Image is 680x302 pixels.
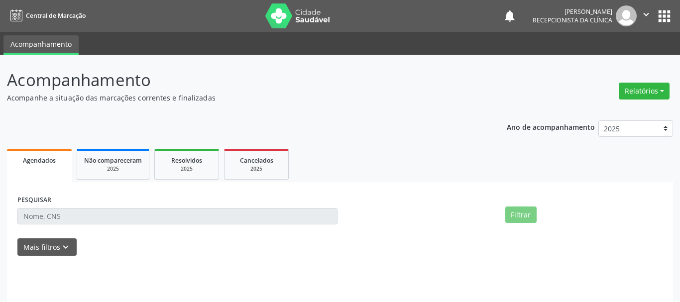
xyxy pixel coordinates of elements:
[533,7,612,16] div: [PERSON_NAME]
[619,83,670,100] button: Relatórios
[23,156,56,165] span: Agendados
[3,35,79,55] a: Acompanhamento
[7,7,86,24] a: Central de Marcação
[533,16,612,24] span: Recepcionista da clínica
[17,193,51,208] label: PESQUISAR
[616,5,637,26] img: img
[7,68,473,93] p: Acompanhamento
[26,11,86,20] span: Central de Marcação
[17,208,338,225] input: Nome, CNS
[231,165,281,173] div: 2025
[84,165,142,173] div: 2025
[641,9,652,20] i: 
[17,238,77,256] button: Mais filtroskeyboard_arrow_down
[84,156,142,165] span: Não compareceram
[7,93,473,103] p: Acompanhe a situação das marcações correntes e finalizadas
[171,156,202,165] span: Resolvidos
[240,156,273,165] span: Cancelados
[507,120,595,133] p: Ano de acompanhamento
[656,7,673,25] button: apps
[505,206,537,223] button: Filtrar
[637,5,656,26] button: 
[503,9,517,23] button: notifications
[162,165,212,173] div: 2025
[60,242,71,253] i: keyboard_arrow_down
